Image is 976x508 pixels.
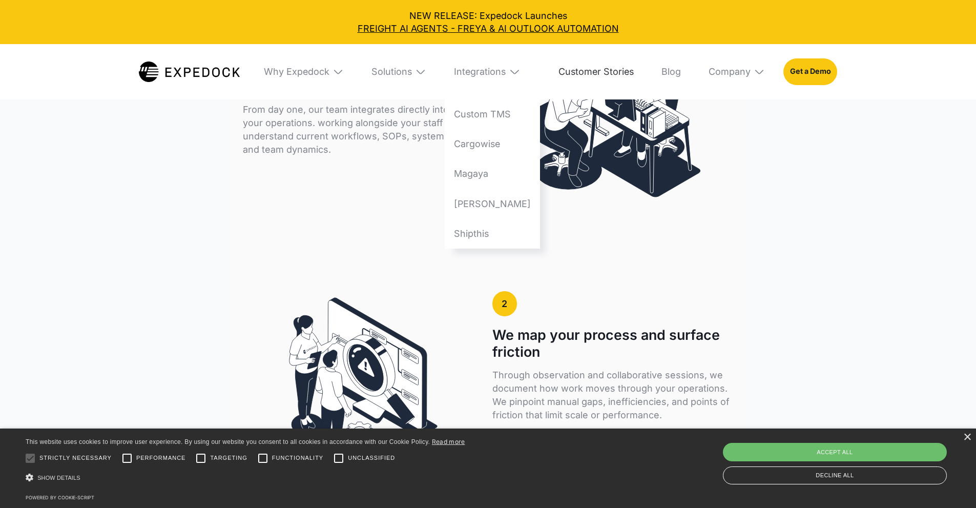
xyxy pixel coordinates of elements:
h1: We map your process and surface friction [492,327,733,360]
a: Cargowise [445,129,540,159]
a: Custom TMS [445,99,540,129]
div: Integrations [454,66,506,77]
span: Performance [136,454,186,462]
a: Powered by cookie-script [26,495,94,500]
iframe: Chat Widget [805,397,976,508]
div: Company [709,66,751,77]
p: Through observation and collaborative sessions, we document how work moves through your operation... [492,369,733,422]
div: Decline all [723,466,947,484]
a: Blog [652,44,690,99]
a: Shipthis [445,219,540,249]
span: Functionality [272,454,323,462]
div: Why Expedock [255,44,353,99]
a: [PERSON_NAME] [445,189,540,219]
span: Unclassified [348,454,395,462]
div: Solutions [371,66,412,77]
a: Read more [432,438,465,445]
a: Magaya [445,159,540,189]
nav: Integrations [445,99,540,249]
a: Customer Stories [549,44,643,99]
div: Solutions [362,44,435,99]
span: This website uses cookies to improve user experience. By using our website you consent to all coo... [26,438,430,445]
div: Company [699,44,774,99]
div: Why Expedock [264,66,329,77]
div: Show details [26,470,465,486]
a: 2 [492,291,517,316]
div: Accept all [723,443,947,461]
span: Targeting [210,454,247,462]
span: Show details [37,475,80,481]
span: Strictly necessary [39,454,112,462]
a: Get a Demo [783,58,837,85]
div: Integrations [445,44,540,99]
a: FREIGHT AI AGENTS - FREYA & AI OUTLOOK AUTOMATION [9,22,967,35]
div: NEW RELEASE: Expedock Launches [9,9,967,35]
p: From day one, our team integrates directly into your operations. working alongside your staff to ... [243,103,469,156]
